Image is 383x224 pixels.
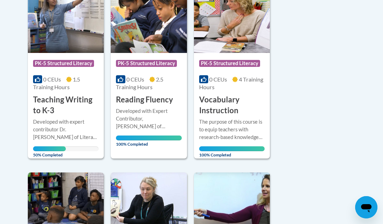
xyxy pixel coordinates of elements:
span: 100% Completed [116,136,181,147]
span: 0 CEUs [43,76,61,83]
div: Developed with expert contributor Dr. [PERSON_NAME] of Literacy How. This course provides a resea... [33,118,99,141]
span: 0 CEUs [126,76,144,83]
span: PK-5 Structured Literacy [33,60,94,67]
iframe: Button to launch messaging window [355,196,377,218]
div: Developed with Expert Contributor, [PERSON_NAME] of [GEOGRAPHIC_DATA][US_STATE], [GEOGRAPHIC_DATA... [116,107,181,130]
h3: Teaching Writing to K-3 [33,94,99,116]
span: 100% Completed [199,146,265,157]
div: Your progress [199,146,265,151]
div: Your progress [33,146,66,151]
h3: Reading Fluency [116,94,173,105]
span: 50% Completed [33,146,66,157]
div: The purpose of this course is to equip teachers with research-based knowledge and strategies to p... [199,118,265,141]
h3: Vocabulary Instruction [199,94,265,116]
span: 0 CEUs [209,76,227,83]
div: Your progress [116,136,181,140]
span: PK-5 Structured Literacy [116,60,177,67]
span: PK-5 Structured Literacy [199,60,260,67]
